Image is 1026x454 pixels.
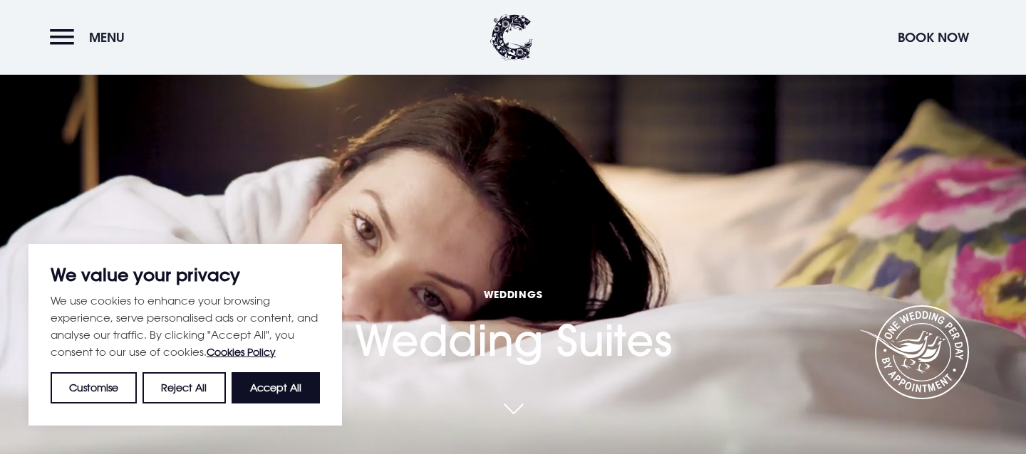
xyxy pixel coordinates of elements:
[51,372,137,403] button: Customise
[490,14,533,60] img: Clandeboye Lodge
[355,287,672,366] h1: Wedding Suites
[89,29,125,46] span: Menu
[51,266,320,283] p: We value your privacy
[232,372,320,403] button: Accept All
[891,22,976,53] button: Book Now
[207,346,276,358] a: Cookies Policy
[51,292,320,361] p: We use cookies to enhance your browsing experience, serve personalised ads or content, and analys...
[28,244,342,426] div: We value your privacy
[142,372,225,403] button: Reject All
[355,287,672,301] span: Weddings
[50,22,132,53] button: Menu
